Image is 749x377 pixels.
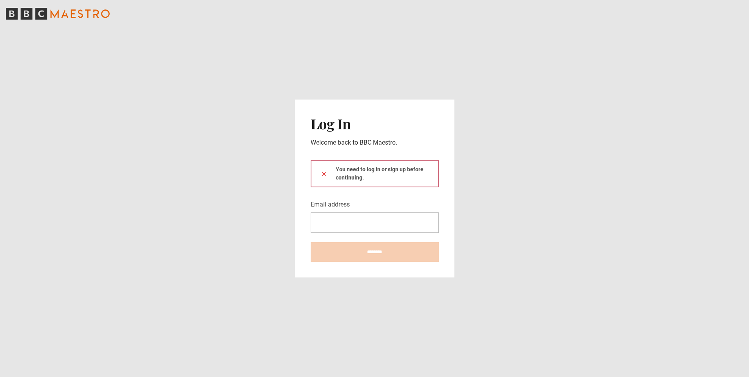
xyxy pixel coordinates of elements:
[311,115,439,132] h2: Log In
[6,8,110,20] svg: BBC Maestro
[311,200,350,209] label: Email address
[311,160,439,187] div: You need to log in or sign up before continuing.
[311,138,439,147] p: Welcome back to BBC Maestro.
